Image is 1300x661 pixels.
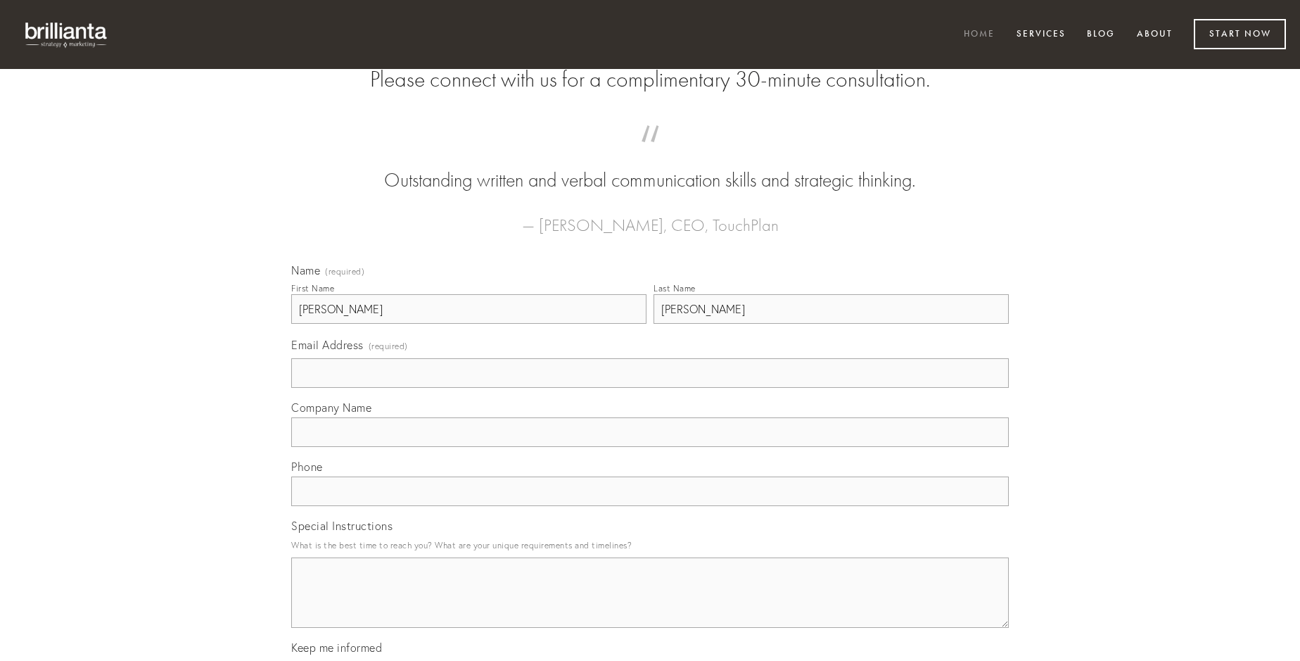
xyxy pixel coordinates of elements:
[955,23,1004,46] a: Home
[1194,19,1286,49] a: Start Now
[369,336,408,355] span: (required)
[291,66,1009,93] h2: Please connect with us for a complimentary 30-minute consultation.
[291,460,323,474] span: Phone
[291,641,382,655] span: Keep me informed
[325,267,364,276] span: (required)
[654,283,696,294] div: Last Name
[291,519,393,533] span: Special Instructions
[314,139,986,167] span: “
[291,263,320,277] span: Name
[291,536,1009,555] p: What is the best time to reach you? What are your unique requirements and timelines?
[314,139,986,194] blockquote: Outstanding written and verbal communication skills and strategic thinking.
[1128,23,1182,46] a: About
[291,283,334,294] div: First Name
[1078,23,1124,46] a: Blog
[1007,23,1075,46] a: Services
[291,401,371,415] span: Company Name
[14,14,120,55] img: brillianta - research, strategy, marketing
[291,338,364,352] span: Email Address
[314,194,986,239] figcaption: — [PERSON_NAME], CEO, TouchPlan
